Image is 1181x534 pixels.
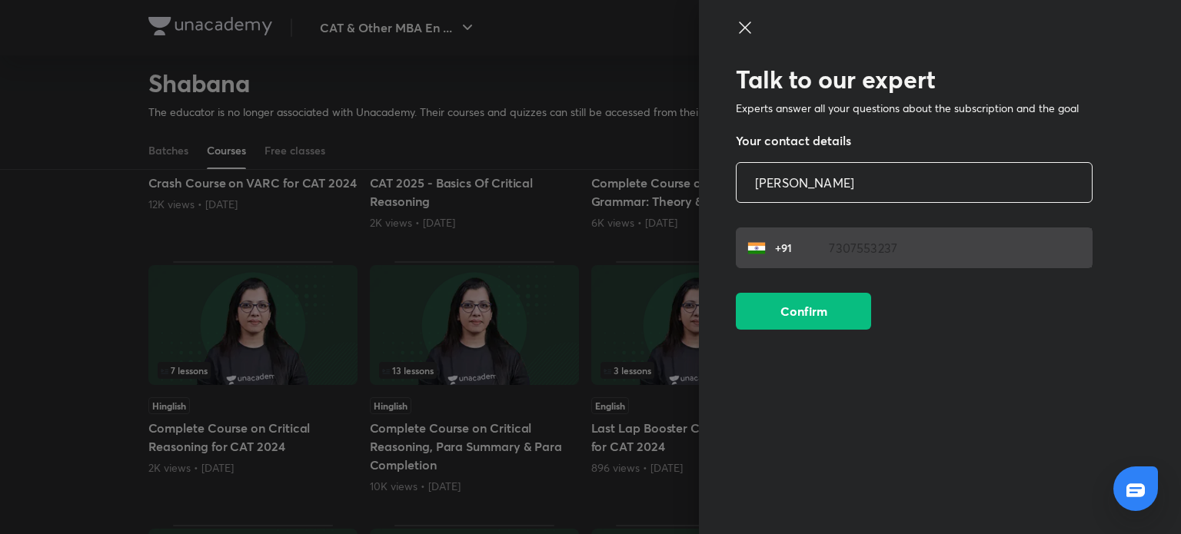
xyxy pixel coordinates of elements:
h5: Your contact details [736,131,1093,150]
img: India [747,239,766,257]
p: +91 [766,240,798,256]
p: Experts answer all your questions about the subscription and the goal [736,100,1093,116]
h2: Talk to our expert [736,65,1093,94]
button: Confirm [736,293,871,330]
input: Enter your mobile number [810,228,1092,267]
input: Enter your name [737,163,1092,202]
